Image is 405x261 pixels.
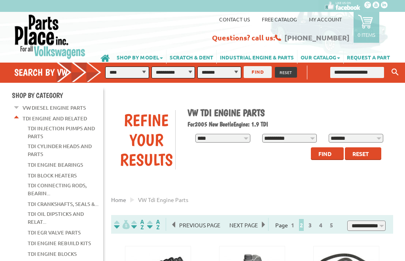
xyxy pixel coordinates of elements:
a: TDI Block Heaters [28,170,77,181]
a: 1 [289,221,296,229]
a: TDI Connecting Rods, Bearin... [28,180,87,198]
div: Page [268,218,343,231]
a: Next Page [225,221,262,229]
img: Parts Place Inc! [14,14,86,59]
a: 0 items [354,12,379,43]
button: Keyword Search [389,66,401,79]
a: TDI Injection Pumps and Parts [28,123,95,141]
span: Next Page [225,219,262,231]
a: My Account [309,16,342,23]
a: TDI Oil Dipsticks and Relat... [28,209,84,227]
button: RESET [275,67,297,78]
a: TDI Crankshafts, Seals &... [28,199,98,209]
img: filterpricelow.svg [114,220,130,229]
h4: Search by VW [14,67,107,78]
a: TDI Cylinder Heads and Parts [28,141,92,159]
a: REQUEST A PART [344,50,393,64]
h1: VW TDI Engine Parts [187,107,387,118]
a: Previous Page [172,221,225,229]
a: TDI Engine Blocks [28,249,77,259]
img: Sort by Headline [130,220,146,229]
h4: Shop By Category [12,91,103,99]
a: Contact us [219,16,250,23]
img: Sort by Sales Rank [146,220,161,229]
a: TDI Engine and Related [23,113,87,124]
span: 2 [299,219,304,231]
span: VW tdi engine parts [138,196,188,203]
span: Find [318,150,331,157]
a: 3 [307,221,314,229]
span: Engine: 1.9 TDI [233,120,268,128]
a: Home [111,196,126,203]
button: Find [311,147,344,160]
a: TDI Engine Bearings [28,160,83,170]
a: INDUSTRIAL ENGINE & PARTS [217,50,297,64]
a: 5 [328,221,335,229]
button: FIND [244,66,272,78]
span: RESET [280,69,292,75]
a: OUR CATALOG [297,50,343,64]
span: Previous Page [175,219,224,231]
a: 4 [317,221,324,229]
span: For [187,120,195,128]
a: SHOP BY MODEL [114,50,166,64]
a: TDI Engine Rebuild Kits [28,238,91,248]
div: Refine Your Results [117,110,175,170]
a: SCRATCH & DENT [167,50,216,64]
span: Reset [352,150,369,157]
a: VW Diesel Engine Parts [23,103,86,113]
a: Free Catalog [262,16,297,23]
button: Reset [345,147,381,160]
h2: 2005 New Beetle [187,120,387,128]
a: TDI EGR Valve Parts [28,227,81,238]
p: 0 items [358,31,375,38]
